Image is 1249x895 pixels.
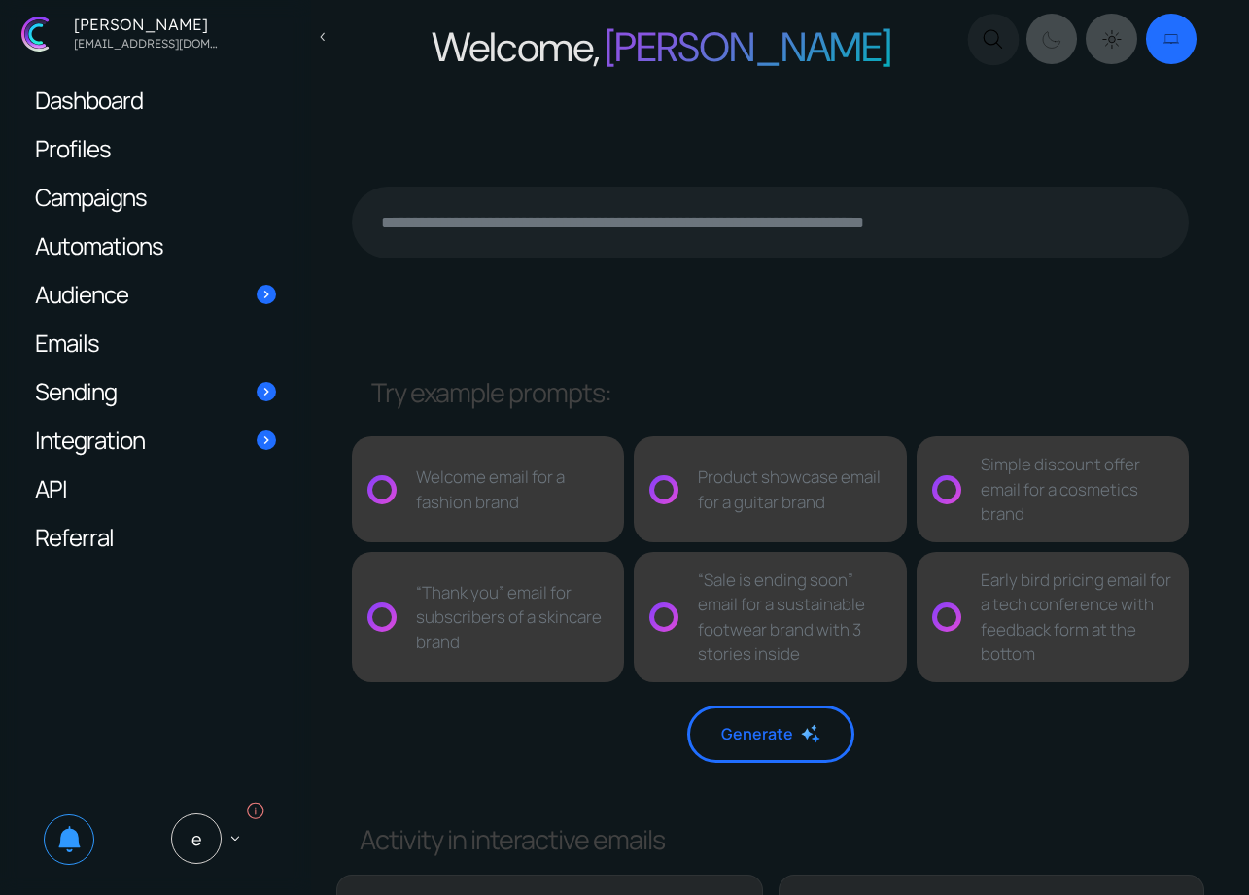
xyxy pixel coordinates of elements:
[981,452,1173,527] div: Simple discount offer email for a cosmetics brand
[698,568,890,667] div: “Sale is ending soon” email for a sustainable footwear brand with 3 stories inside
[35,430,145,450] span: Integration
[35,187,147,207] span: Campaigns
[35,381,117,401] span: Sending
[16,173,295,221] a: Campaigns
[371,373,1189,413] div: Try example prompts:
[245,800,266,821] i: info
[35,284,128,304] span: Audience
[687,706,854,763] button: Generate
[68,32,224,51] div: zhekan.zhutnik@gmail.com
[16,76,295,123] a: Dashboard
[35,138,111,158] span: Profiles
[16,513,295,561] a: Referral
[698,465,890,514] div: Product showcase email for a guitar brand
[16,319,295,366] a: Emails
[605,20,891,74] span: [PERSON_NAME]
[348,821,1232,858] h3: Activity in interactive emails
[416,580,608,655] div: “Thank you” email for subscribers of a skincare brand
[35,478,67,499] span: API
[68,17,224,32] div: [PERSON_NAME]
[432,20,599,74] span: Welcome,
[16,416,295,464] a: Integration
[226,830,244,847] span: keyboard_arrow_down
[16,222,295,269] a: Automations
[1023,10,1200,68] div: Dark mode switcher
[416,465,608,514] div: Welcome email for a fashion brand
[16,270,295,318] a: Audience
[35,89,143,110] span: Dashboard
[16,124,295,172] a: Profiles
[152,800,266,878] a: E keyboard_arrow_down info
[16,465,295,512] a: API
[35,527,114,547] span: Referral
[35,332,99,353] span: Emails
[981,568,1173,667] div: Early bird pricing email for a tech conference with feedback form at the bottom
[10,8,303,59] a: [PERSON_NAME] [EMAIL_ADDRESS][DOMAIN_NAME]
[16,367,295,415] a: Sending
[35,235,163,256] span: Automations
[171,813,222,864] span: E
